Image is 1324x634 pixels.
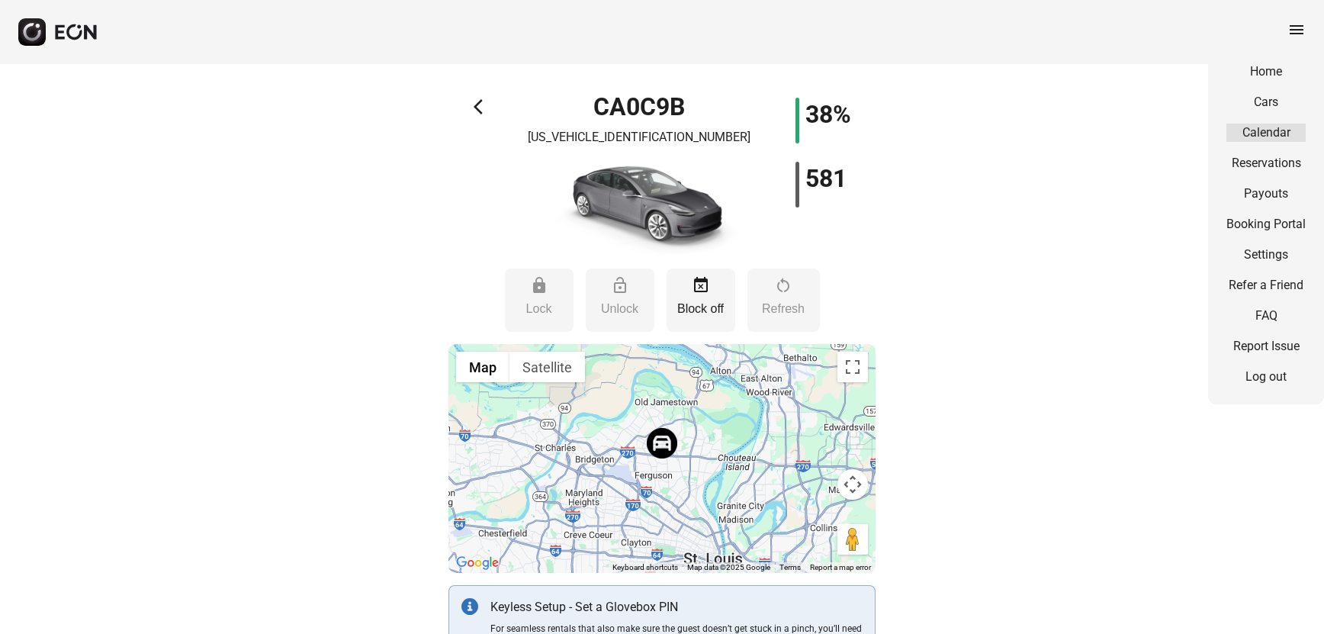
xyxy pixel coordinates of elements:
button: Block off [667,269,735,332]
a: Refer a Friend [1226,276,1306,294]
a: Log out [1226,368,1306,386]
img: car [532,153,746,259]
a: Home [1226,63,1306,81]
a: Open this area in Google Maps (opens a new window) [452,553,503,573]
a: Report Issue [1226,337,1306,356]
h1: 581 [805,169,847,188]
a: Payouts [1226,185,1306,203]
a: Booking Portal [1226,215,1306,233]
p: [US_VEHICLE_IDENTIFICATION_NUMBER] [528,128,750,146]
a: Calendar [1226,124,1306,142]
a: Report a map error [810,563,871,571]
a: Settings [1226,246,1306,264]
a: Terms (opens in new tab) [779,563,801,571]
button: Show street map [456,352,509,382]
button: Map camera controls [837,469,868,500]
img: info [461,598,478,615]
h1: CA0C9B [593,98,685,116]
button: Toggle fullscreen view [837,352,868,382]
span: menu [1287,21,1306,39]
h1: 38% [805,105,851,124]
button: Show satellite imagery [509,352,585,382]
a: Reservations [1226,154,1306,172]
p: Keyless Setup - Set a Glovebox PIN [490,598,863,616]
span: arrow_back_ios [474,98,492,116]
span: Map data ©2025 Google [687,563,770,571]
button: Keyboard shortcuts [612,562,678,573]
p: Block off [674,300,728,318]
img: Google [452,553,503,573]
a: Cars [1226,93,1306,111]
span: event_busy [692,276,710,294]
button: Drag Pegman onto the map to open Street View [837,524,868,555]
a: FAQ [1226,307,1306,325]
